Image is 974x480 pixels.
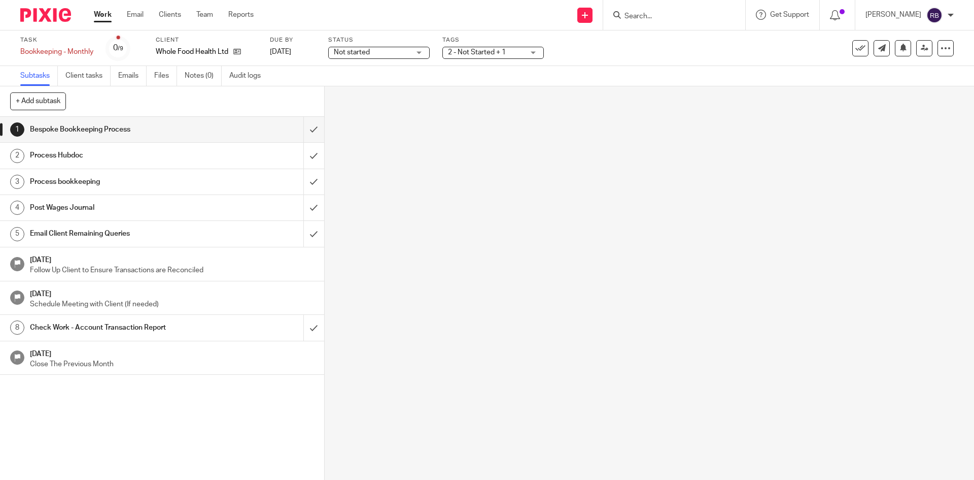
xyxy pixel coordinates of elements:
[20,47,93,57] div: Bookkeeping - Monthly
[30,359,314,369] p: Close The Previous Month
[30,265,314,275] p: Follow Up Client to Ensure Transactions are Reconciled
[118,66,147,86] a: Emails
[65,66,111,86] a: Client tasks
[228,10,254,20] a: Reports
[303,117,324,142] div: Mark as done
[196,10,213,20] a: Team
[916,40,932,56] a: Reassign task
[334,49,370,56] span: Not started
[229,66,268,86] a: Audit logs
[118,46,123,51] small: /9
[185,66,222,86] a: Notes (0)
[156,47,228,57] p: Whole Food Health Ltd
[30,200,205,215] h1: Post Wages Journal
[154,66,177,86] a: Files
[30,226,205,241] h1: Email Client Remaining Queries
[10,227,24,241] div: 5
[10,321,24,335] div: 8
[10,92,66,110] button: + Add subtask
[303,221,324,246] div: Mark as done
[623,12,715,21] input: Search
[303,169,324,195] div: Mark as done
[328,36,430,44] label: Status
[270,48,291,55] span: [DATE]
[30,320,205,335] h1: Check Work - Account Transaction Report
[926,7,943,23] img: svg%3E
[270,36,316,44] label: Due by
[30,299,314,309] p: Schedule Meeting with Client (If needed)
[113,42,123,54] div: 0
[448,49,506,56] span: 2 - Not Started + 1
[159,10,181,20] a: Clients
[94,10,112,20] a: Work
[20,36,93,44] label: Task
[30,252,314,265] h1: [DATE]
[10,149,24,163] div: 2
[442,36,544,44] label: Tags
[20,8,71,22] img: Pixie
[10,175,24,189] div: 3
[30,286,314,299] h1: [DATE]
[30,346,314,359] h1: [DATE]
[303,195,324,220] div: Mark as done
[10,122,24,137] div: 1
[127,10,144,20] a: Email
[770,11,809,18] span: Get Support
[874,40,890,56] a: Send new email to Whole Food Health Ltd
[303,315,324,340] div: Mark as done
[10,201,24,215] div: 4
[303,143,324,168] div: Mark as done
[156,36,257,44] label: Client
[865,10,921,20] p: [PERSON_NAME]
[233,48,241,55] i: Open client page
[895,40,911,56] button: Snooze task
[30,122,205,137] h1: Bespoke Bookkeeping Process
[30,174,205,189] h1: Process bookkeeping
[20,66,58,86] a: Subtasks
[30,148,205,163] h1: Process Hubdoc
